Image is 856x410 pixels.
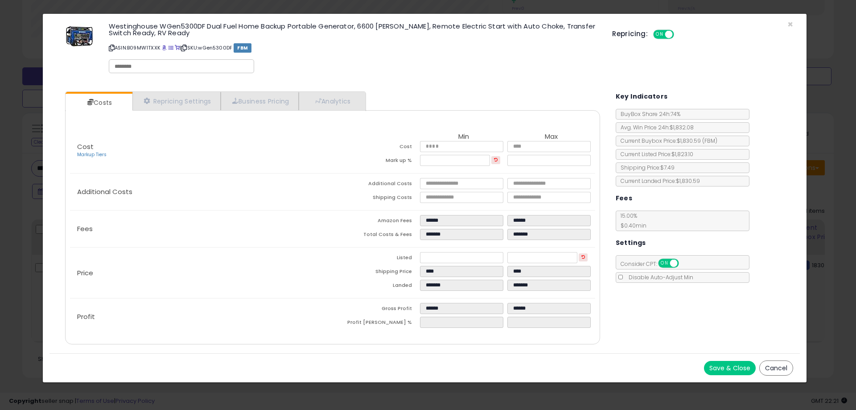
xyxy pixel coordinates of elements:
span: Avg. Win Price 24h: $1,832.08 [616,124,694,131]
p: Profit [70,313,333,320]
span: Current Buybox Price: [616,137,717,145]
span: Shipping Price: $7.49 [616,164,675,171]
span: $1,830.59 [677,137,717,145]
span: BuyBox Share 24h: 74% [616,110,680,118]
span: ( FBM ) [702,137,717,145]
th: Min [420,133,507,141]
a: Repricing Settings [132,92,221,110]
a: Analytics [299,92,365,110]
span: Current Listed Price: $1,823.10 [616,150,693,158]
a: Costs [66,94,132,112]
img: 51MqFP4udyL._SL60_.jpg [66,23,93,50]
span: Disable Auto-Adjust Min [624,273,693,281]
td: Profit [PERSON_NAME] % [333,317,420,331]
h5: Repricing: [612,30,648,37]
td: Additional Costs [333,178,420,192]
span: OFF [673,31,687,38]
td: Landed [333,280,420,294]
p: Price [70,269,333,277]
p: ASIN: B09MW1TXXK | SKU: wGen5300DF [109,41,599,55]
a: Business Pricing [221,92,299,110]
span: Consider CPT: [616,260,691,268]
h3: Westinghouse WGen5300DF Dual Fuel Home Backup Portable Generator, 6600 [PERSON_NAME], Remote Elec... [109,23,599,36]
p: Cost [70,143,333,158]
span: Current Landed Price: $1,830.59 [616,177,700,185]
td: Gross Profit [333,303,420,317]
td: Mark up % [333,155,420,169]
td: Amazon Fees [333,215,420,229]
span: $0.40 min [616,222,646,229]
td: Shipping Costs [333,192,420,206]
span: × [787,18,793,31]
button: Cancel [759,360,793,376]
span: FBM [234,43,251,53]
span: ON [659,260,670,267]
th: Max [507,133,595,141]
a: All offer listings [169,44,173,51]
span: 15.00 % [616,212,646,229]
p: Fees [70,225,333,232]
span: OFF [677,260,691,267]
a: Your listing only [175,44,180,51]
h5: Key Indicators [616,91,668,102]
h5: Fees [616,193,633,204]
a: BuyBox page [162,44,167,51]
td: Shipping Price [333,266,420,280]
span: ON [654,31,665,38]
p: Additional Costs [70,188,333,195]
td: Cost [333,141,420,155]
h5: Settings [616,237,646,248]
td: Total Costs & Fees [333,229,420,243]
button: Save & Close [704,361,756,375]
td: Listed [333,252,420,266]
a: Markup Tiers [77,151,107,158]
